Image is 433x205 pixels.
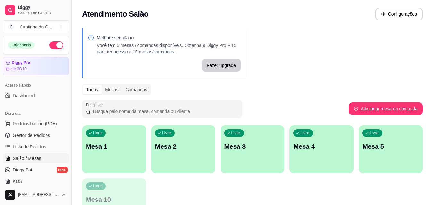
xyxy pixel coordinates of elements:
div: Cantinho da G ... [20,24,52,30]
p: Mesa 3 [224,142,281,151]
p: Livre [93,130,102,136]
div: Dia a dia [3,108,69,119]
p: Mesa 10 [86,195,142,204]
div: Todos [83,85,102,94]
span: Lista de Pedidos [13,144,46,150]
p: Mesa 4 [293,142,350,151]
div: Mesas [102,85,122,94]
div: Loja aberta [8,42,35,49]
button: Alterar Status [49,41,63,49]
span: KDS [13,178,22,185]
button: Pedidos balcão (PDV) [3,119,69,129]
p: Melhore seu plano [97,35,241,41]
a: DiggySistema de Gestão [3,3,69,18]
button: Configurações [375,8,423,20]
span: [EMAIL_ADDRESS][DOMAIN_NAME] [18,192,59,197]
label: Pesquisar [86,102,105,107]
p: Livre [93,184,102,189]
p: Mesa 1 [86,142,142,151]
p: Livre [300,130,309,136]
input: Pesquisar [91,108,238,114]
span: Dashboard [13,92,35,99]
button: LivreMesa 1 [82,125,146,173]
button: Adicionar mesa ou comanda [349,102,423,115]
p: Mesa 2 [155,142,212,151]
button: Select a team [3,20,69,33]
span: Diggy [18,5,66,11]
div: Acesso Rápido [3,80,69,91]
span: Pedidos balcão (PDV) [13,121,57,127]
p: Livre [231,130,240,136]
p: Você tem 5 mesas / comandas disponíveis. Obtenha o Diggy Pro + 15 para ter acesso a 15 mesas/coma... [97,42,241,55]
button: Fazer upgrade [202,59,241,72]
a: Salão / Mesas [3,153,69,163]
span: Salão / Mesas [13,155,41,162]
a: Dashboard [3,91,69,101]
button: LivreMesa 2 [151,125,215,173]
article: até 30/10 [11,67,27,72]
p: Mesa 5 [362,142,419,151]
span: Sistema de Gestão [18,11,66,16]
button: LivreMesa 3 [221,125,285,173]
span: C [8,24,14,30]
a: Gestor de Pedidos [3,130,69,140]
span: Diggy Bot [13,167,32,173]
a: Lista de Pedidos [3,142,69,152]
span: Gestor de Pedidos [13,132,50,138]
h2: Atendimento Salão [82,9,148,19]
a: KDS [3,176,69,186]
button: [EMAIL_ADDRESS][DOMAIN_NAME] [3,187,69,202]
a: Diggy Proaté 30/10 [3,57,69,75]
button: LivreMesa 4 [289,125,354,173]
p: Livre [162,130,171,136]
p: Livre [370,130,379,136]
a: Diggy Botnovo [3,165,69,175]
article: Diggy Pro [12,60,30,65]
button: LivreMesa 5 [359,125,423,173]
div: Comandas [122,85,151,94]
